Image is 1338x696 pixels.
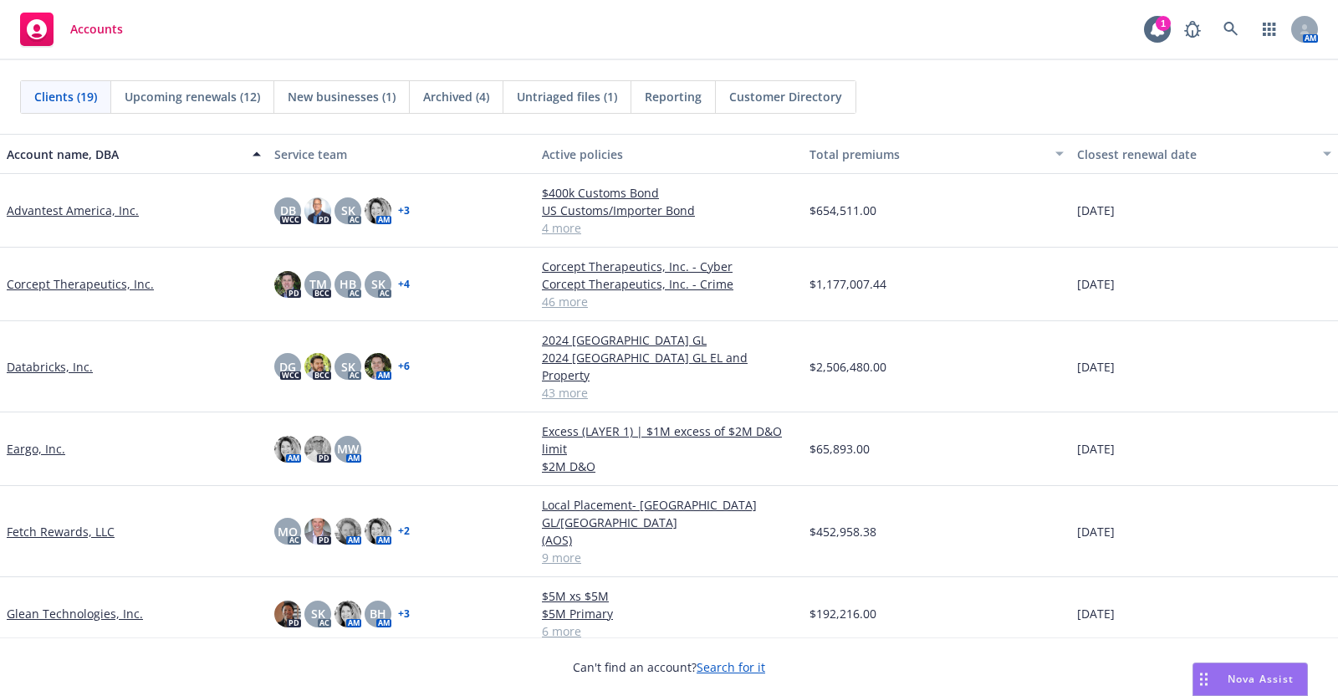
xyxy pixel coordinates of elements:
a: Excess (LAYER 1) | $1M excess of $2M D&O limit [542,422,796,458]
div: Active policies [542,146,796,163]
a: 46 more [542,293,796,310]
span: Clients (19) [34,88,97,105]
a: 2024 [GEOGRAPHIC_DATA] GL [542,331,796,349]
span: Upcoming renewals (12) [125,88,260,105]
span: SK [311,605,325,622]
div: Total premiums [809,146,1045,163]
img: photo [334,518,361,545]
a: US Customs/Importer Bond [542,202,796,219]
span: DG [279,358,296,376]
span: New businesses (1) [288,88,396,105]
a: Glean Technologies, Inc. [7,605,143,622]
div: Closest renewal date [1077,146,1313,163]
a: Report a Bug [1176,13,1209,46]
span: [DATE] [1077,440,1115,458]
div: Service team [274,146,529,163]
span: MQ [278,523,298,540]
span: [DATE] [1077,275,1115,293]
span: HB [340,275,356,293]
a: Corcept Therapeutics, Inc. [7,275,154,293]
div: 1 [1156,16,1171,31]
a: Databricks, Inc. [7,358,93,376]
span: SK [341,202,355,219]
a: $400k Customs Bond [542,184,796,202]
span: [DATE] [1077,523,1115,540]
span: $654,511.00 [809,202,876,219]
a: Switch app [1253,13,1286,46]
a: + 6 [398,361,410,371]
a: Corcept Therapeutics, Inc. - Cyber [542,258,796,275]
span: $2,506,480.00 [809,358,886,376]
span: Archived (4) [423,88,489,105]
span: SK [341,358,355,376]
img: photo [304,197,331,224]
span: [DATE] [1077,202,1115,219]
a: Eargo, Inc. [7,440,65,458]
span: DB [280,202,296,219]
img: photo [365,197,391,224]
a: 4 more [542,219,796,237]
span: SK [371,275,386,293]
a: + 3 [398,609,410,619]
span: [DATE] [1077,358,1115,376]
span: Untriaged files (1) [517,88,617,105]
img: photo [334,601,361,627]
img: photo [304,353,331,380]
a: + 3 [398,206,410,216]
div: Drag to move [1193,663,1214,695]
span: $192,216.00 [809,605,876,622]
span: [DATE] [1077,605,1115,622]
img: photo [274,271,301,298]
img: photo [304,518,331,545]
a: + 4 [398,279,410,289]
span: MW [337,440,359,458]
a: $2M D&O [542,458,796,475]
img: photo [274,601,301,627]
button: Total premiums [803,134,1070,174]
span: TM [309,275,327,293]
a: Fetch Rewards, LLC [7,523,115,540]
img: photo [304,436,331,463]
span: $452,958.38 [809,523,876,540]
button: Service team [268,134,535,174]
div: Account name, DBA [7,146,243,163]
a: Local Placement- [GEOGRAPHIC_DATA] GL/[GEOGRAPHIC_DATA] [542,496,796,531]
span: Nova Assist [1228,672,1294,686]
a: $5M Primary [542,605,796,622]
img: photo [365,353,391,380]
a: 6 more [542,622,796,640]
a: Search [1214,13,1248,46]
a: Advantest America, Inc. [7,202,139,219]
a: Search for it [697,659,765,675]
span: Customer Directory [729,88,842,105]
span: Reporting [645,88,702,105]
span: $1,177,007.44 [809,275,886,293]
img: photo [274,436,301,463]
a: + 2 [398,526,410,536]
span: Accounts [70,23,123,36]
a: $5M xs $5M [542,587,796,605]
a: (AOS) [542,531,796,549]
a: Corcept Therapeutics, Inc. - Crime [542,275,796,293]
span: BH [370,605,386,622]
button: Nova Assist [1192,663,1308,696]
a: Accounts [13,6,130,53]
span: $65,893.00 [809,440,870,458]
button: Closest renewal date [1070,134,1338,174]
button: Active policies [535,134,803,174]
span: Can't find an account? [573,658,765,676]
a: 9 more [542,549,796,566]
img: photo [365,518,391,545]
a: 2024 [GEOGRAPHIC_DATA] GL EL and Property [542,349,796,384]
a: 43 more [542,384,796,402]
